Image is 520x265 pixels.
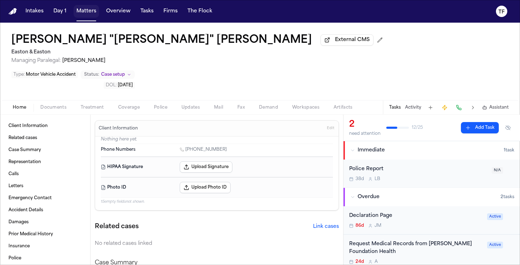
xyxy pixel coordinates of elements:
[95,222,139,232] h2: Related cases
[154,105,167,110] span: Police
[349,165,487,173] div: Police Report
[6,253,85,264] a: Police
[313,223,339,230] button: Link cases
[6,132,85,144] a: Related cases
[26,73,76,77] span: Motor Vehicle Accident
[138,5,156,18] button: Tasks
[440,103,450,113] button: Create Immediate Task
[405,105,421,110] button: Activity
[320,34,374,46] button: External CMS
[504,148,514,153] span: 1 task
[118,83,133,87] span: [DATE]
[327,126,334,131] span: Edit
[11,48,386,57] h2: Easton & Easton
[375,223,381,229] span: J M
[259,105,278,110] span: Demand
[482,105,509,110] button: Assistant
[349,212,483,220] div: Declaration Page
[492,167,503,174] span: N/A
[6,241,85,252] a: Insurance
[101,137,333,144] p: Nothing here yet.
[13,105,26,110] span: Home
[356,259,364,265] span: 24d
[95,240,339,247] div: No related cases linked
[106,83,117,87] span: DOL :
[97,126,139,131] h3: Client Information
[6,156,85,168] a: Representation
[389,105,401,110] button: Tasks
[40,105,67,110] span: Documents
[11,34,312,47] h1: [PERSON_NAME] "[PERSON_NAME]" [PERSON_NAME]
[343,160,520,188] div: Open task: Police Report
[375,176,380,182] span: L B
[358,194,380,201] span: Overdue
[358,147,385,154] span: Immediate
[334,105,353,110] span: Artifacts
[81,105,104,110] span: Treatment
[501,194,514,200] span: 2 task s
[181,105,200,110] span: Updates
[6,192,85,204] a: Emergency Contact
[161,5,180,18] button: Firms
[349,119,381,130] div: 2
[74,5,99,18] button: Matters
[343,141,520,160] button: Immediate1task
[6,217,85,228] a: Damages
[349,240,483,257] div: Request Medical Records from [PERSON_NAME] Foundation Health
[426,103,435,113] button: Add Task
[343,206,520,235] div: Open task: Declaration Page
[180,161,232,173] button: Upload Signature
[461,122,499,133] button: Add Task
[375,259,378,265] span: A
[356,176,364,182] span: 38d
[84,72,99,77] span: Status:
[185,5,215,18] button: The Flock
[101,199,333,204] p: 15 empty fields not shown.
[101,147,135,152] span: Phone Numbers
[356,223,364,229] span: 86d
[454,103,464,113] button: Make a Call
[6,180,85,192] a: Letters
[101,161,175,173] dt: HIPAA Signature
[103,5,133,18] button: Overview
[489,105,509,110] span: Assistant
[412,125,423,131] span: 12 / 25
[101,182,175,193] dt: Photo ID
[180,182,231,193] button: Upload Photo ID
[51,5,69,18] button: Day 1
[118,105,140,110] span: Coverage
[6,120,85,132] a: Client Information
[101,72,125,77] span: Case setup
[81,70,135,79] button: Change status from Case setup
[104,82,135,89] button: Edit DOL: 2025-03-23
[11,34,312,47] button: Edit matter name
[6,204,85,216] a: Accident Details
[6,144,85,156] a: Case Summary
[349,131,381,137] div: need attention
[292,105,319,110] span: Workspaces
[13,73,25,77] span: Type :
[6,168,85,180] a: Calls
[335,36,370,44] span: External CMS
[237,105,245,110] span: Fax
[180,147,227,152] a: Call 1 (714) 376-0450
[6,229,85,240] a: Prior Medical History
[487,213,503,220] span: Active
[214,105,223,110] span: Mail
[11,71,78,78] button: Edit Type: Motor Vehicle Accident
[8,8,17,15] a: Home
[62,58,105,63] span: [PERSON_NAME]
[325,123,336,134] button: Edit
[502,122,514,133] button: Hide completed tasks (⌘⇧H)
[11,58,61,63] span: Managing Paralegal:
[23,5,46,18] button: Intakes
[8,8,17,15] img: Finch Logo
[487,242,503,248] span: Active
[343,188,520,206] button: Overdue2tasks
